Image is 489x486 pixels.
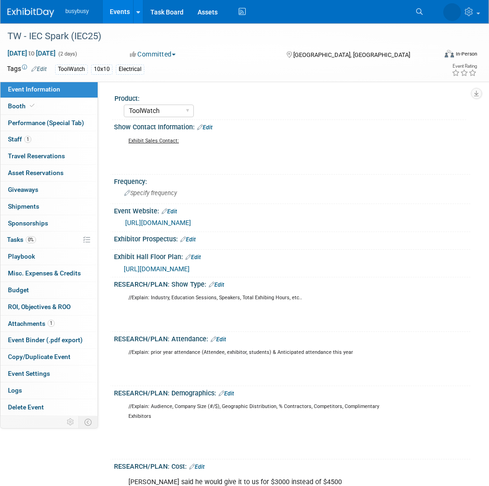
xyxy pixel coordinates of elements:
div: RESEARCH/PLAN: Demographics: [114,386,470,398]
div: Frequency: [114,175,470,186]
span: Shipments [8,203,39,210]
div: Exhibitor Prospectus: [114,232,470,244]
a: Performance (Special Tab) [0,115,98,131]
div: In-Person [455,50,477,57]
sup: //Explain: Audience, Company Size (#/$), Geographic Distribution, % Contractors, Competitors, Com... [128,403,379,419]
a: Edit [189,464,205,470]
u: Exhibit Sales Contact: [128,138,179,144]
span: Playbook [8,253,35,260]
a: Attachments1 [0,316,98,332]
a: Misc. Expenses & Credits [0,265,98,282]
span: [GEOGRAPHIC_DATA], [GEOGRAPHIC_DATA] [293,51,410,58]
a: Edit [162,208,177,215]
a: Edit [209,282,224,288]
span: Booth [8,102,36,110]
div: Electrical [116,64,144,74]
div: RESEARCH/PLAN: Attendance: [114,332,470,344]
span: Giveaways [8,186,38,193]
a: Sponsorships [0,215,98,232]
a: Staff1 [0,131,98,148]
span: Delete Event [8,403,44,411]
a: Edit [180,236,196,243]
td: Tags [7,64,47,75]
a: Booth [0,98,98,114]
a: Edit [219,390,234,397]
div: Event Website: [114,204,470,216]
a: Edit [31,66,47,72]
span: Copy/Duplicate Event [8,353,71,360]
span: Misc. Expenses & Credits [8,269,81,277]
i: Booth reservation complete [30,103,35,108]
span: busybusy [65,8,89,14]
div: Event Format [405,49,477,63]
td: Personalize Event Tab Strip [63,416,79,428]
a: Budget [0,282,98,298]
div: 10x10 [91,64,113,74]
div: ToolWatch [55,64,88,74]
a: Edit [185,254,201,261]
div: Show Contact Information: [114,120,470,132]
span: ROI, Objectives & ROO [8,303,71,310]
span: Staff [8,135,31,143]
div: Product: [114,92,466,103]
sup: //Explain: Industry, Education Sessions, Speakers, Total Exhibing Hours, etc.. [128,295,302,301]
a: Giveaways [0,182,98,198]
span: [DATE] [DATE] [7,49,56,57]
span: 1 [24,136,31,143]
a: Edit [197,124,213,131]
sup: //Explain: prior year attendance (Attendee, exhibitor, students) & Anticipated attendance this year [128,349,353,355]
a: Logs [0,382,98,399]
a: Shipments [0,198,98,215]
span: Performance (Special Tab) [8,119,84,127]
a: Edit [211,336,226,343]
span: (2 days) [57,51,77,57]
img: ExhibitDay [7,8,54,17]
img: Format-Inperson.png [445,50,454,57]
span: Tasks [7,236,36,243]
span: 0% [26,236,36,243]
span: Event Information [8,85,60,93]
div: TW - IEC Spark (IEC25) [4,28,431,45]
span: Asset Reservations [8,169,64,176]
button: Committed [127,49,179,59]
div: RESEARCH/PLAN: Cost: [114,459,470,472]
span: Travel Reservations [8,152,65,160]
span: Event Binder (.pdf export) [8,336,83,344]
span: Budget [8,286,29,294]
span: Logs [8,387,22,394]
a: Playbook [0,248,98,265]
a: Delete Event [0,399,98,416]
a: Event Information [0,81,98,98]
span: to [27,49,36,57]
a: Copy/Duplicate Event [0,349,98,365]
div: Event Rating [452,64,477,69]
span: Specify frequency [124,190,177,197]
span: Attachments [8,320,55,327]
td: Toggle Event Tabs [79,416,98,428]
a: Travel Reservations [0,148,98,164]
div: RESEARCH/PLAN: Show Type: [114,277,470,289]
a: [URL][DOMAIN_NAME] [125,219,191,226]
a: Tasks0% [0,232,98,248]
span: 1 [48,320,55,327]
img: Braden Gillespie [443,3,461,21]
div: Exhibit Hall Floor Plan: [114,250,470,262]
a: Event Settings [0,366,98,382]
a: [URL][DOMAIN_NAME] [124,265,190,273]
a: ROI, Objectives & ROO [0,299,98,315]
span: Sponsorships [8,219,48,227]
span: Event Settings [8,370,50,377]
a: Event Binder (.pdf export) [0,332,98,348]
a: Asset Reservations [0,165,98,181]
